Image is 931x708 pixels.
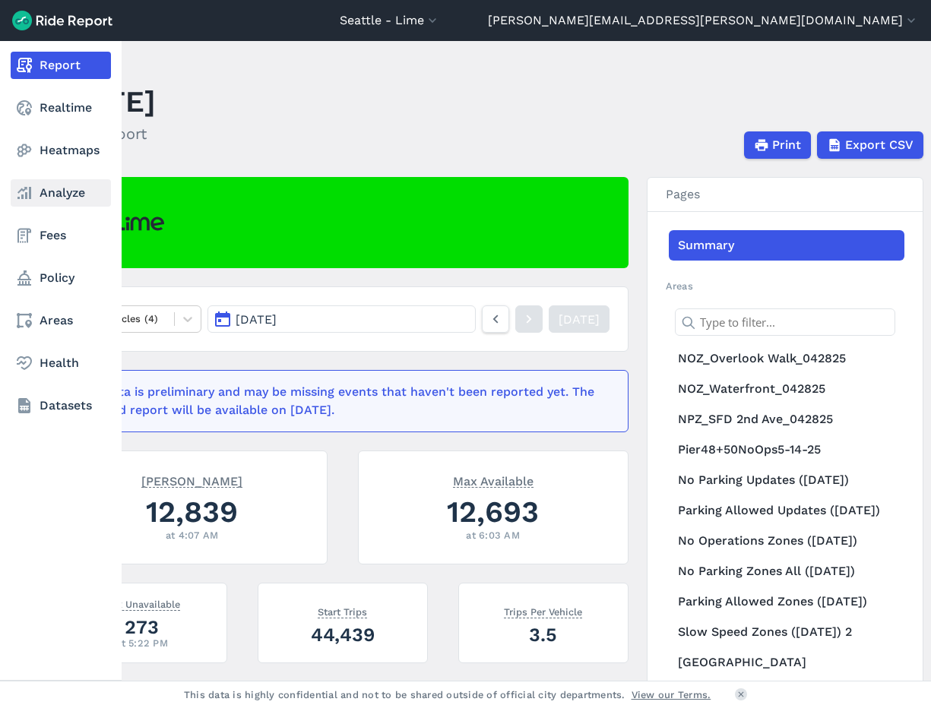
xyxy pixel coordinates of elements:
[11,264,111,292] a: Policy
[648,178,923,212] h3: Pages
[11,179,111,207] a: Analyze
[277,621,409,648] div: 44,439
[76,528,309,542] div: at 4:07 AM
[669,343,904,374] a: NOZ_Overlook Walk_042825
[11,392,111,419] a: Datasets
[669,495,904,526] a: Parking Allowed Updates ([DATE])
[76,614,208,640] div: 273
[632,687,711,702] a: View our Terms.
[477,621,610,648] div: 3.5
[377,491,610,533] div: 12,693
[103,596,180,611] span: Max Unavailable
[669,435,904,465] a: Pier48+50NoOps5-14-25
[340,11,440,30] button: Seattle - Lime
[207,305,475,333] button: [DATE]
[504,603,582,618] span: Trips Per Vehicle
[744,131,811,159] button: Print
[11,94,111,122] a: Realtime
[11,137,111,164] a: Heatmaps
[669,556,904,586] a: No Parking Zones All ([DATE])
[11,222,111,249] a: Fees
[141,473,242,488] span: [PERSON_NAME]
[669,465,904,495] a: No Parking Updates ([DATE])
[845,136,914,154] span: Export CSV
[669,404,904,435] a: NPZ_SFD 2nd Ave_042825
[76,491,309,533] div: 12,839
[669,586,904,617] a: Parking Allowed Zones ([DATE])
[817,131,923,159] button: Export CSV
[318,603,367,618] span: Start Trips
[669,526,904,556] a: No Operations Zones ([DATE])
[76,636,208,650] div: at 5:22 PM
[76,383,600,419] div: This data is preliminary and may be missing events that haven't been reported yet. The finalized ...
[11,307,111,334] a: Areas
[549,305,610,333] a: [DATE]
[453,473,534,488] span: Max Available
[669,647,904,678] a: [GEOGRAPHIC_DATA]
[236,312,277,327] span: [DATE]
[666,279,904,293] h2: Areas
[11,52,111,79] a: Report
[669,230,904,261] a: Summary
[488,11,919,30] button: [PERSON_NAME][EMAIL_ADDRESS][PERSON_NAME][DOMAIN_NAME]
[675,308,895,336] input: Type to filter...
[12,11,112,30] img: Ride Report
[11,349,111,377] a: Health
[377,528,610,542] div: at 6:03 AM
[669,374,904,404] a: NOZ_Waterfront_042825
[772,136,801,154] span: Print
[669,617,904,647] a: Slow Speed Zones ([DATE]) 2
